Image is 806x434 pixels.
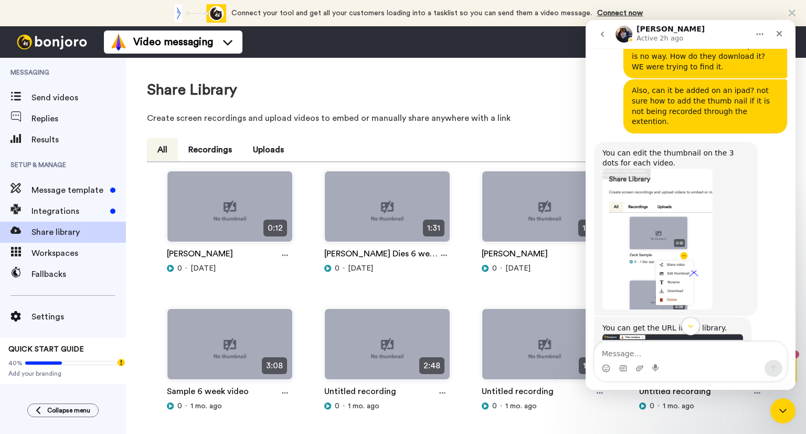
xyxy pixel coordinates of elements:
img: no-thumbnail.jpg [482,171,607,251]
button: Collapse menu [27,404,99,417]
a: Untitled recording [482,385,554,401]
span: Add your branding [8,369,118,378]
div: 1 mo. ago [482,401,608,411]
button: Scroll to bottom [96,297,114,315]
iframe: Intercom live chat [770,398,796,423]
span: Workspaces [31,247,126,260]
span: 0:12 [263,220,287,236]
button: Uploads [242,138,294,161]
img: bj-logo-header-white.svg [13,35,91,49]
span: 1:31 [423,220,444,236]
span: 0 [335,263,340,274]
div: 1 mo. ago [324,401,450,411]
img: 3183ab3e-59ed-45f6-af1c-10226f767056-1659068401.jpg [1,2,29,30]
img: vm-color.svg [110,34,127,50]
span: 0 [177,263,182,274]
img: no-thumbnail.jpg [167,309,292,388]
button: Start recording [67,344,75,353]
button: Upload attachment [50,344,58,353]
a: Sample 6 week video [167,385,249,401]
span: 3:08 [262,357,287,374]
div: [DATE] [324,263,450,274]
span: Video messaging [133,35,213,49]
span: Results [31,133,126,146]
span: 0 [492,401,497,411]
div: You can get the URL in the library. [8,297,166,396]
a: [PERSON_NAME] [167,247,233,263]
span: Message template [31,184,106,197]
span: 40% [8,359,23,367]
button: Send a message… [179,340,197,357]
p: Create screen recordings and upload videos to embed or manually share anywhere with a link [147,112,785,125]
button: All [147,138,178,161]
span: 1:45 [578,220,602,236]
div: [DATE] [167,263,293,274]
span: Replies [31,112,126,125]
span: 0 [177,401,182,411]
span: Send videos [31,91,126,104]
a: Untitled recording [324,385,396,401]
img: mute-white.svg [34,34,46,46]
a: Untitled recording [639,385,711,401]
button: Recordings [178,138,242,161]
span: Share library [31,226,126,239]
span: Connect your tool and get all your customers loading into a tasklist so you can send them a video... [231,9,592,17]
button: Gif picker [33,344,41,353]
a: [PERSON_NAME] [482,247,548,263]
button: Emoji picker [16,344,25,353]
img: no-thumbnail.jpg [167,171,292,251]
div: [DATE] [482,263,608,274]
img: no-thumbnail.jpg [325,171,450,251]
iframe: Intercom live chat [586,20,796,390]
img: no-thumbnail.jpg [325,309,450,388]
span: 0 [492,263,497,274]
div: 1 mo. ago [639,401,765,411]
div: Tooltip anchor [116,358,126,367]
textarea: Message… [9,322,201,340]
img: no-thumbnail.jpg [482,309,607,388]
span: 0 [335,401,340,411]
span: QUICK START GUIDE [8,346,84,353]
h1: Share Library [147,82,237,98]
span: 0 [650,401,654,411]
span: 1:32 [579,357,602,374]
a: [PERSON_NAME] Dies 6 week review [324,247,438,263]
div: Johann says… [8,297,201,404]
a: Connect now [597,9,643,17]
span: Hi [PERSON_NAME], I'm [PERSON_NAME], one of the co-founders and I wanted to say hi & welcome. I'v... [59,9,142,100]
span: Fallbacks [31,268,126,281]
div: animation [168,4,226,23]
span: Settings [31,311,126,323]
div: 1 mo. ago [167,401,293,411]
span: Integrations [31,205,106,218]
span: Collapse menu [47,406,90,415]
span: 2:48 [419,357,444,374]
